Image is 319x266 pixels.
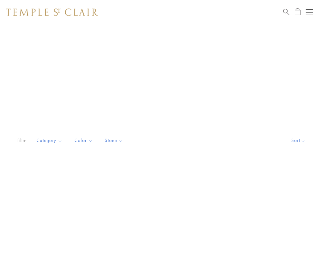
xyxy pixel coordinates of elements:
span: Stone [102,137,128,144]
button: Category [32,134,67,147]
span: Category [33,137,67,144]
a: Open Shopping Bag [295,8,300,16]
button: Stone [100,134,128,147]
button: Show sort by [278,131,319,150]
button: Open navigation [306,9,313,16]
a: Search [283,8,290,16]
img: Temple St. Clair [6,9,98,16]
span: Color [71,137,97,144]
button: Color [70,134,97,147]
